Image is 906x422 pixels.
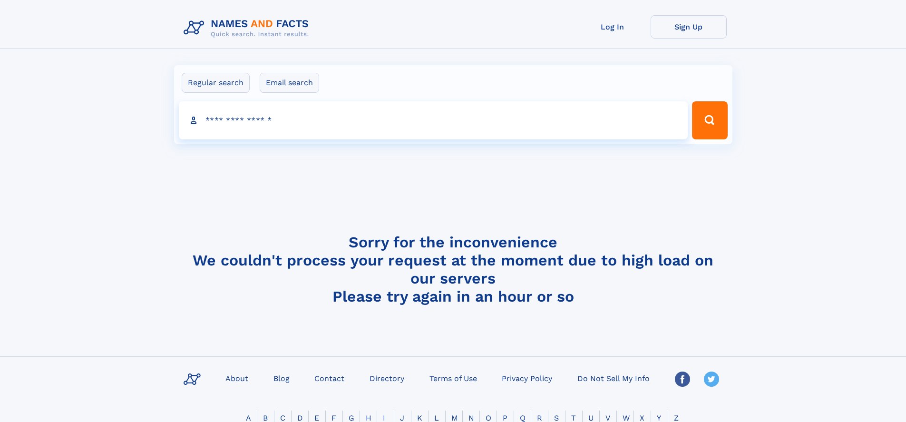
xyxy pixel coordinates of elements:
a: Sign Up [651,15,727,39]
img: Logo Names and Facts [180,15,317,41]
label: Email search [260,73,319,93]
a: Privacy Policy [498,371,556,385]
a: Do Not Sell My Info [574,371,653,385]
a: Blog [270,371,293,385]
a: Log In [575,15,651,39]
a: Directory [366,371,408,385]
a: Terms of Use [426,371,481,385]
button: Search Button [692,101,727,139]
a: Contact [311,371,348,385]
img: Twitter [704,372,719,387]
h4: Sorry for the inconvenience We couldn't process your request at the moment due to high load on ou... [180,233,727,305]
input: search input [179,101,688,139]
label: Regular search [182,73,250,93]
img: Facebook [675,372,690,387]
a: About [222,371,252,385]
